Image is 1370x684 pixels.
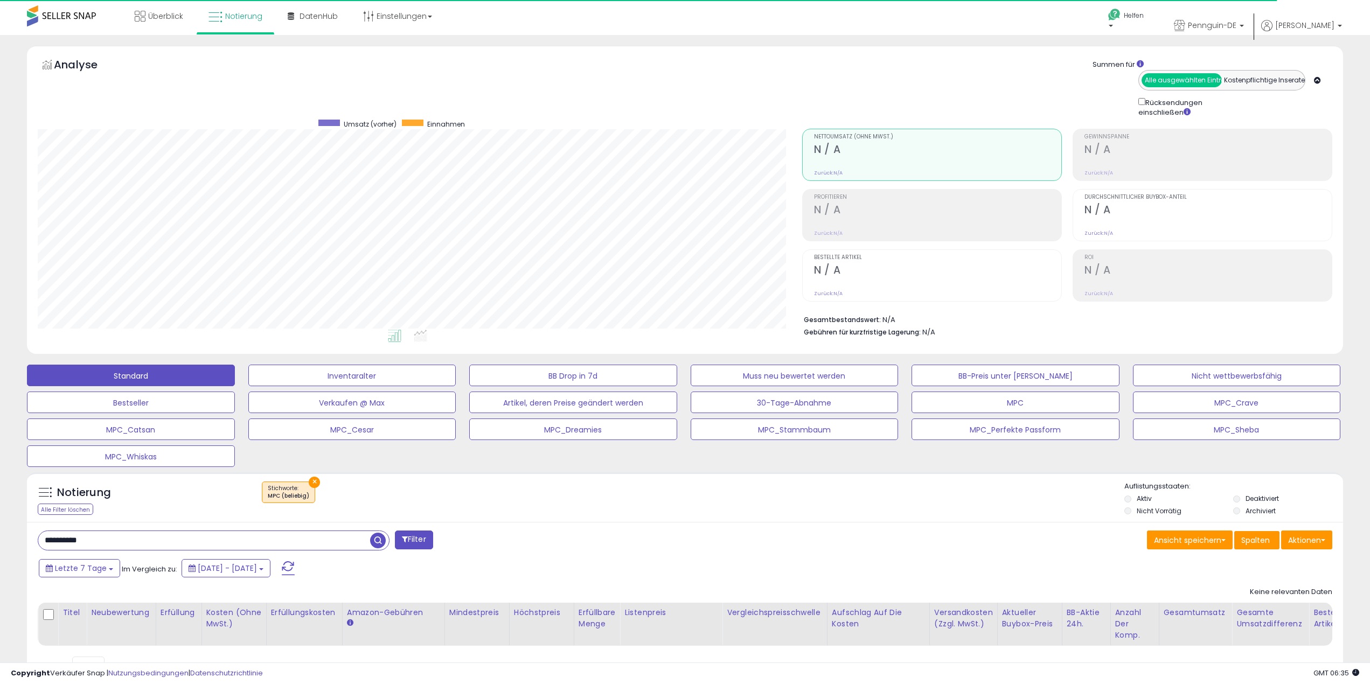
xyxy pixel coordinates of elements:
font: MPC_Cesar [330,424,374,435]
font: Gewinnspanne [1084,132,1129,141]
font: Kosten (ohne MwSt.) [206,607,261,629]
button: Filter [395,531,433,549]
font: Letzte 7 Tage [55,563,107,574]
font: : [297,484,298,492]
font: Verkäufer Snap | [50,668,108,678]
button: MPC_Whiskas [27,445,235,467]
font: Einnahmen [427,120,465,129]
font: Helfen [1124,11,1144,20]
button: MPC [912,392,1119,413]
button: Ansicht speichern [1147,531,1233,550]
button: MPC_Stammbaum [691,418,899,440]
font: Überblick [148,11,183,22]
font: Nicht Vorrätig [1137,506,1181,515]
font: Keine relevanten Daten [1250,587,1332,597]
button: MPC_Perfekte Passform [912,418,1119,440]
font: N/A [1104,290,1113,297]
font: Listenpreis [624,607,666,618]
font: MPC [1007,397,1024,408]
button: BB Drop in 7d [469,365,677,386]
font: N/A [833,290,843,297]
a: Datenschutzrichtlinie [190,668,263,678]
button: BB-Preis unter [PERSON_NAME] [912,365,1119,386]
font: N/A [1104,170,1113,176]
button: Artikel, deren Preise geändert werden [469,392,677,413]
font: [PERSON_NAME] [1275,20,1334,31]
a: Pennguin-DE [1166,9,1252,44]
font: Summen für [1093,59,1135,69]
font: N / A [1084,142,1111,157]
button: MPC_Crave [1133,392,1341,413]
font: Kostenpflichtige Inserate [1224,75,1305,85]
font: GMT 06:35 [1313,668,1349,678]
font: Archiviert [1246,506,1276,515]
font: | [189,668,190,678]
font: Ansicht speichern [1154,535,1221,546]
font: Einträge [105,660,134,670]
font: Muss neu bewertet werden [743,371,845,381]
font: Aktiv [1137,494,1152,503]
button: Aktionen [1281,531,1332,550]
font: MPC_Dreamies [544,424,602,435]
font: N/A [882,315,895,325]
button: MPC_Cesar [248,418,456,440]
font: N / A [814,142,840,157]
font: ROI [1084,253,1094,261]
button: Kostenpflichtige Inserate [1221,73,1302,87]
font: MPC_Catsan [106,424,155,435]
font: Zurück: [1084,290,1104,297]
font: Höchstpreis [514,607,560,618]
font: Nettoumsatz (ohne MwSt.) [814,132,893,141]
font: Zurück: [1084,170,1104,176]
font: × [312,476,317,488]
font: Versandkosten (zzgl. MwSt.) [934,607,993,629]
font: Gesamte Umsatzdifferenz [1236,607,1302,629]
font: Vergleichspreisschwelle [727,607,820,618]
button: Spalten [1234,531,1279,549]
font: BB-Preis unter [PERSON_NAME] [958,371,1073,381]
font: Erfüllbare Menge [579,607,616,629]
font: Analyse [54,57,98,72]
button: Verkaufen @ Max [248,392,456,413]
button: Letzte 7 Tage [39,559,120,577]
a: Nutzungsbedingungen [108,668,189,678]
button: MPC_Dreamies [469,418,677,440]
font: Inventaralter [328,371,376,381]
button: [DATE] - [DATE] [182,559,270,577]
font: Titel [62,607,80,618]
font: Notierung [57,485,111,500]
span: 16.09.2025 06:35 GMT [1313,668,1359,678]
button: Inventaralter [248,365,456,386]
font: Gesamtumsatz [1164,607,1225,618]
font: Profitieren [814,193,847,201]
font: Spalten [1241,535,1270,546]
a: [PERSON_NAME] [1261,20,1342,44]
th: Der Prozentsatz, der zu den Kosten der Waren (COGS) hinzugefügt wird und den Rechner für Mindest-... [827,603,929,646]
font: Zurück: [814,170,833,176]
font: BB Drop in 7d [548,371,597,381]
font: [DATE] - [DATE] [198,563,257,574]
font: Erfüllungskosten [271,607,336,618]
font: Durchschnittlicher Buybox-Anteil [1084,193,1187,201]
font: Zurück: [814,230,833,236]
font: N / A [1084,203,1111,217]
font: Bestellte Artikel [814,253,862,261]
font: N/A [833,230,843,236]
font: DatenHub [300,11,338,22]
font: Bestseller [113,397,149,408]
font: Rücksendungen einschließen [1138,97,1202,118]
font: N/A [922,327,935,337]
font: N / A [814,203,840,217]
font: Umsatz (vorher) [344,120,397,129]
font: Nicht wettbewerbsfähig [1192,371,1282,381]
font: Copyright [11,668,50,678]
font: Im Vergleich zu: [122,564,177,574]
font: Pennguin-DE [1188,20,1236,31]
font: MPC_Stammbaum [758,424,831,435]
font: BB-Aktie 24h. [1067,607,1100,629]
font: Alle Filter löschen [41,506,90,514]
font: MPC_Crave [1214,397,1258,408]
font: MPC_Whiskas [105,451,157,462]
font: N / A [1084,263,1111,277]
